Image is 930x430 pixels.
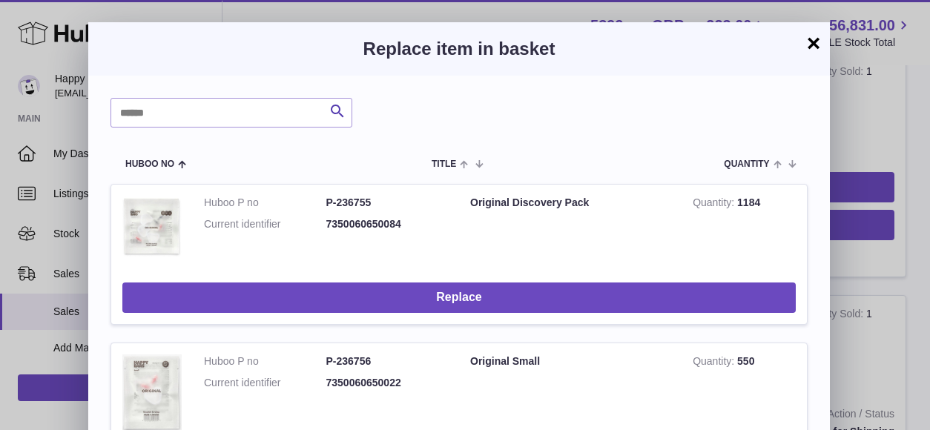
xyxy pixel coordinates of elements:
img: Original Discovery Pack [122,196,182,257]
span: Quantity [724,159,769,169]
dt: Huboo P no [204,354,326,368]
dt: Huboo P no [204,196,326,210]
td: Original Discovery Pack [459,185,682,271]
td: 1184 [682,185,807,271]
dd: 7350060650022 [326,376,449,390]
dd: P-236755 [326,196,449,210]
dt: Current identifier [204,376,326,390]
strong: Quantity [693,196,737,212]
h3: Replace item in basket [111,37,808,61]
span: Title [432,159,456,169]
dd: P-236756 [326,354,449,368]
button: × [805,34,822,52]
strong: Quantity [693,355,737,371]
dd: 7350060650084 [326,217,449,231]
span: Huboo no [125,159,174,169]
button: Replace [122,282,796,313]
dt: Current identifier [204,217,326,231]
